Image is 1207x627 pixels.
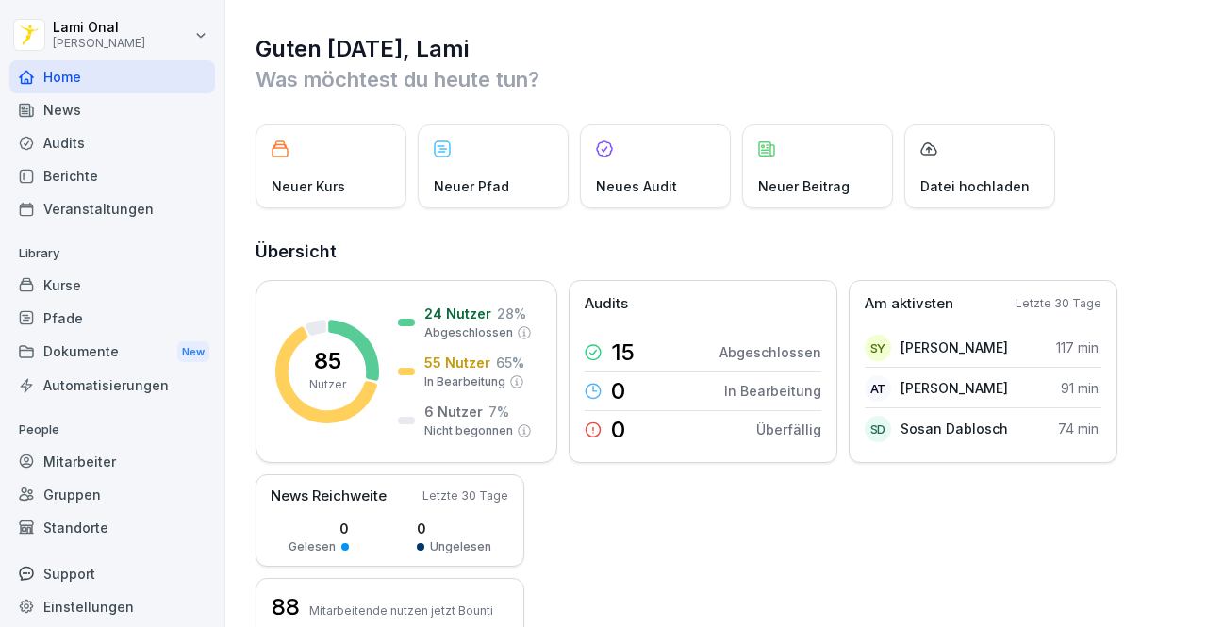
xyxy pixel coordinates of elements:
a: Kurse [9,269,215,302]
p: 0 [611,419,625,441]
p: Neuer Kurs [272,176,345,196]
p: 6 Nutzer [424,402,483,421]
p: Am aktivsten [865,293,953,315]
p: 0 [289,519,349,538]
h1: Guten [DATE], Lami [256,34,1179,64]
p: 91 min. [1061,378,1101,398]
h2: Übersicht [256,239,1179,265]
a: Pfade [9,302,215,335]
p: 65 % [496,353,524,372]
a: Einstellungen [9,590,215,623]
p: 117 min. [1056,338,1101,357]
p: 24 Nutzer [424,304,491,323]
a: Mitarbeiter [9,445,215,478]
p: In Bearbeitung [424,373,505,390]
p: News Reichweite [271,486,387,507]
p: 55 Nutzer [424,353,490,372]
p: Neuer Beitrag [758,176,850,196]
p: Nutzer [309,376,346,393]
a: Veranstaltungen [9,192,215,225]
p: [PERSON_NAME] [901,378,1008,398]
a: Automatisierungen [9,369,215,402]
p: 15 [611,341,635,364]
p: [PERSON_NAME] [901,338,1008,357]
p: Abgeschlossen [719,342,821,362]
p: Library [9,239,215,269]
a: News [9,93,215,126]
p: Letzte 30 Tage [422,487,508,504]
p: 0 [611,380,625,403]
p: People [9,415,215,445]
a: DokumenteNew [9,335,215,370]
div: Dokumente [9,335,215,370]
p: 0 [417,519,491,538]
div: AT [865,375,891,402]
p: Neuer Pfad [434,176,509,196]
p: Audits [585,293,628,315]
a: Gruppen [9,478,215,511]
a: Home [9,60,215,93]
p: Neues Audit [596,176,677,196]
p: 28 % [497,304,526,323]
p: In Bearbeitung [724,381,821,401]
p: Gelesen [289,538,336,555]
p: Mitarbeitende nutzen jetzt Bounti [309,603,493,618]
p: Datei hochladen [920,176,1030,196]
p: Abgeschlossen [424,324,513,341]
p: 74 min. [1058,419,1101,438]
a: Berichte [9,159,215,192]
p: Sosan Dablosch [901,419,1008,438]
h3: 88 [272,591,300,623]
p: [PERSON_NAME] [53,37,145,50]
a: Standorte [9,511,215,544]
div: New [177,341,209,363]
p: Was möchtest du heute tun? [256,64,1179,94]
p: Überfällig [756,420,821,439]
p: Lami Onal [53,20,145,36]
p: 85 [314,350,341,372]
div: SD [865,416,891,442]
div: Support [9,557,215,590]
p: Nicht begonnen [424,422,513,439]
p: 7 % [488,402,509,421]
p: Ungelesen [430,538,491,555]
div: SY [865,335,891,361]
p: Letzte 30 Tage [1016,295,1101,312]
a: Audits [9,126,215,159]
